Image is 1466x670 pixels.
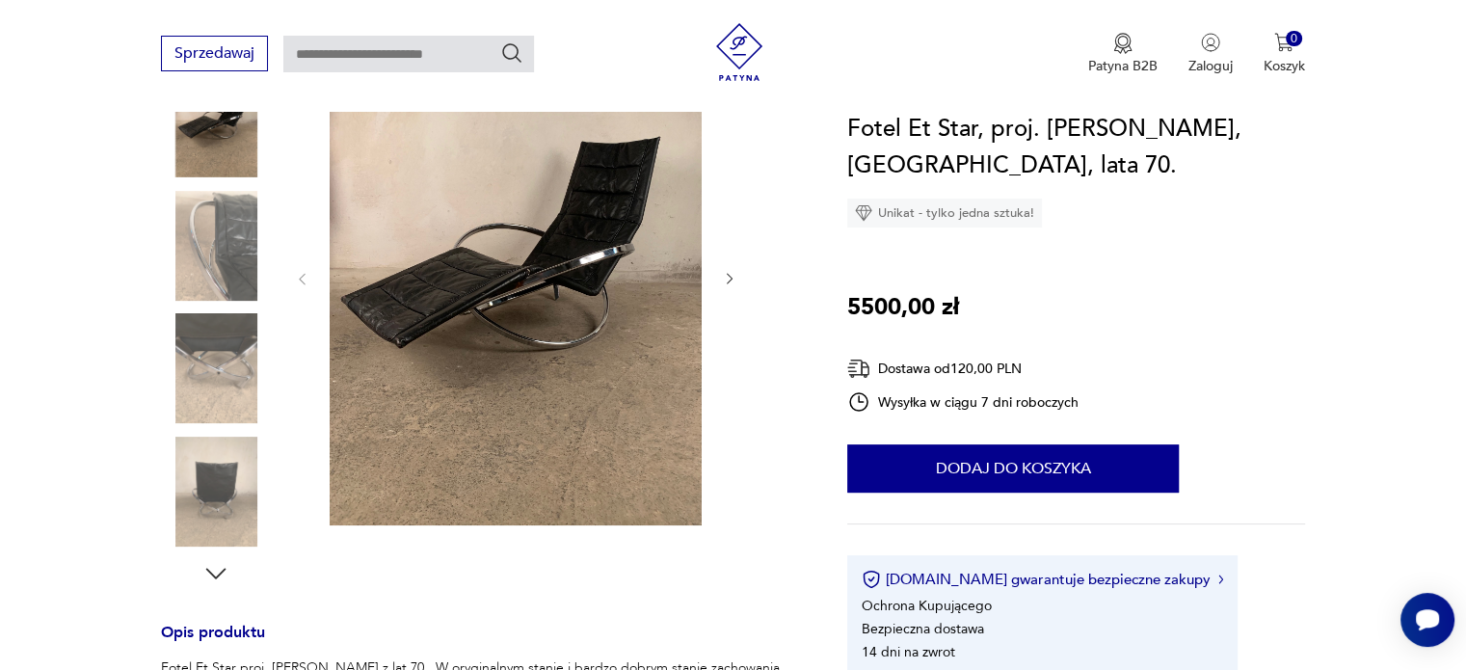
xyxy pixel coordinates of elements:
[847,357,1079,381] div: Dostawa od 120,00 PLN
[862,570,881,589] img: Ikona certyfikatu
[161,437,271,547] img: Zdjęcie produktu Fotel Et Star, proj. Roger Lecal, Holandia, lata 70.
[862,570,1223,589] button: [DOMAIN_NAME] gwarantuje bezpieczne zakupy
[847,289,959,326] p: 5500,00 zł
[862,643,955,661] li: 14 dni na zwrot
[161,48,268,62] a: Sprzedawaj
[1088,33,1158,75] button: Patyna B2B
[1201,33,1220,52] img: Ikonka użytkownika
[855,204,872,222] img: Ikona diamentu
[161,313,271,423] img: Zdjęcie produktu Fotel Et Star, proj. Roger Lecal, Holandia, lata 70.
[862,597,992,615] li: Ochrona Kupującego
[710,23,768,81] img: Patyna - sklep z meblami i dekoracjami vintage
[1088,57,1158,75] p: Patyna B2B
[1088,33,1158,75] a: Ikona medaluPatyna B2B
[847,357,870,381] img: Ikona dostawy
[1400,593,1454,647] iframe: Smartsupp widget button
[161,67,271,177] img: Zdjęcie produktu Fotel Et Star, proj. Roger Lecal, Holandia, lata 70.
[330,29,702,525] img: Zdjęcie produktu Fotel Et Star, proj. Roger Lecal, Holandia, lata 70.
[161,36,268,71] button: Sprzedawaj
[1218,575,1224,584] img: Ikona strzałki w prawo
[1188,57,1233,75] p: Zaloguj
[1113,33,1133,54] img: Ikona medalu
[161,627,801,658] h3: Opis produktu
[847,444,1179,493] button: Dodaj do koszyka
[1188,33,1233,75] button: Zaloguj
[500,41,523,65] button: Szukaj
[161,191,271,301] img: Zdjęcie produktu Fotel Et Star, proj. Roger Lecal, Holandia, lata 70.
[847,111,1305,184] h1: Fotel Et Star, proj. [PERSON_NAME], [GEOGRAPHIC_DATA], lata 70.
[1264,33,1305,75] button: 0Koszyk
[847,199,1042,228] div: Unikat - tylko jedna sztuka!
[1264,57,1305,75] p: Koszyk
[862,620,984,638] li: Bezpieczna dostawa
[1286,31,1302,47] div: 0
[1274,33,1293,52] img: Ikona koszyka
[847,390,1079,414] div: Wysyłka w ciągu 7 dni roboczych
